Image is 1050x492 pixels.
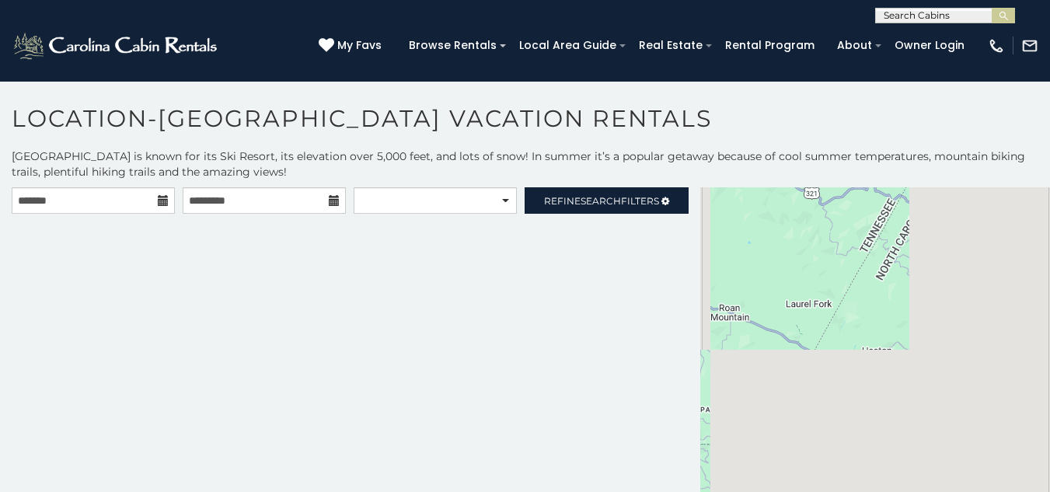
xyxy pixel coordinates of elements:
[337,37,382,54] span: My Favs
[1021,37,1038,54] img: mail-regular-white.png
[401,33,504,58] a: Browse Rentals
[511,33,624,58] a: Local Area Guide
[829,33,880,58] a: About
[887,33,972,58] a: Owner Login
[988,37,1005,54] img: phone-regular-white.png
[319,37,385,54] a: My Favs
[581,195,621,207] span: Search
[544,195,659,207] span: Refine Filters
[717,33,822,58] a: Rental Program
[631,33,710,58] a: Real Estate
[525,187,688,214] a: RefineSearchFilters
[12,30,222,61] img: White-1-2.png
